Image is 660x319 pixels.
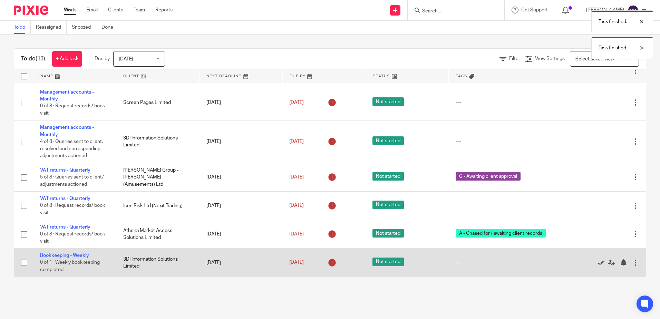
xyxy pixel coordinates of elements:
[119,57,133,61] span: [DATE]
[456,99,556,106] div: ---
[289,260,304,265] span: [DATE]
[456,74,467,78] span: Tags
[95,55,110,62] p: Due by
[14,6,48,15] img: Pixie
[155,7,173,13] a: Reports
[628,5,639,16] img: svg%3E
[40,125,94,137] a: Management accounts - Monthly
[116,163,200,191] td: [PERSON_NAME] Group - [PERSON_NAME] (Amusements) Ltd
[200,249,283,277] td: [DATE]
[108,7,123,13] a: Clients
[200,192,283,220] td: [DATE]
[289,139,304,144] span: [DATE]
[116,249,200,277] td: 3DI Information Solutions Limited
[599,18,627,25] p: Task finished.
[200,120,283,163] td: [DATE]
[40,253,89,258] a: Bookkeeping - Weekly
[40,232,105,244] span: 0 of 8 · Request records/ book visit
[40,168,90,173] a: VAT returns - Quarterly
[598,259,608,266] a: Mark as done
[40,90,94,101] a: Management accounts - Monthly
[64,7,76,13] a: Work
[36,56,45,61] span: (13)
[456,229,546,238] span: A - Chased for / awaiting client records
[456,259,556,266] div: ---
[289,232,304,236] span: [DATE]
[575,57,614,61] span: Select saved view
[116,120,200,163] td: 3DI Information Solutions Limited
[116,192,200,220] td: Icen Risk Ltd (Nexit Trading)
[40,139,103,158] span: 4 of 8 · Queries sent to client, resolved and corresponding adjustments actioned
[40,225,90,230] a: VAT returns - Quarterly
[289,100,304,105] span: [DATE]
[372,172,404,181] span: Not started
[40,104,105,116] span: 0 of 8 · Request records/ book visit
[40,203,105,215] span: 0 of 8 · Request records/ book visit
[456,172,521,181] span: G - Awaiting client approval
[456,138,556,145] div: ---
[40,196,90,201] a: VAT returns - Quarterly
[289,175,304,180] span: [DATE]
[372,258,404,266] span: Not started
[200,163,283,191] td: [DATE]
[86,7,98,13] a: Email
[36,21,67,34] a: Reassigned
[14,21,31,34] a: To do
[372,201,404,209] span: Not started
[40,175,104,187] span: 5 of 8 · Queries sent to client/ adjustments actioned
[200,85,283,120] td: [DATE]
[456,202,556,209] div: ---
[101,21,118,34] a: Done
[599,45,627,51] p: Task finished.
[372,97,404,106] span: Not started
[52,51,82,67] a: + Add task
[289,203,304,208] span: [DATE]
[116,220,200,248] td: Athena Market Access Solutions Limited
[372,229,404,238] span: Not started
[72,21,96,34] a: Snoozed
[21,55,45,62] h1: To do
[134,7,145,13] a: Team
[200,220,283,248] td: [DATE]
[40,260,100,272] span: 0 of 1 · Weekly bookkeeping completed
[116,85,200,120] td: Screen Pages Limited
[372,136,404,145] span: Not started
